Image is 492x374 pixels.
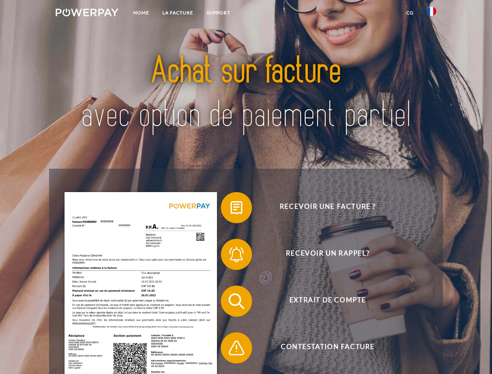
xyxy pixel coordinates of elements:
[227,291,246,311] img: qb_search.svg
[232,192,423,223] span: Recevoir une facture ?
[227,338,246,358] img: qb_warning.svg
[400,6,420,20] a: CG
[227,198,246,217] img: qb_bill.svg
[232,286,423,317] span: Extrait de compte
[232,332,423,363] span: Contestation Facture
[74,37,418,149] img: title-powerpay_fr.svg
[127,6,156,20] a: Home
[221,286,423,317] button: Extrait de compte
[427,7,436,16] img: fr
[156,6,200,20] a: LA FACTURE
[227,245,246,264] img: qb_bell.svg
[200,6,237,20] a: Support
[232,239,423,270] span: Recevoir un rappel?
[221,192,423,223] button: Recevoir une facture ?
[221,332,423,363] button: Contestation Facture
[221,239,423,270] button: Recevoir un rappel?
[56,9,118,16] img: logo-powerpay-white.svg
